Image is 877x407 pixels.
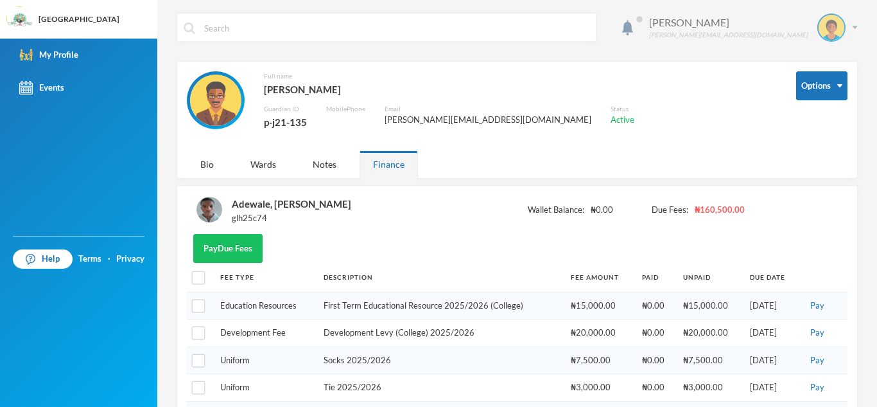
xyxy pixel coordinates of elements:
[214,320,318,347] td: Development Fee
[214,292,318,320] td: Education Resources
[743,347,799,374] td: [DATE]
[214,374,318,402] td: Uniform
[196,197,222,222] img: STUDENT
[564,320,635,347] td: ₦20,000.00
[187,150,227,178] div: Bio
[193,234,263,263] button: PayDue Fees
[677,263,744,292] th: Unpaid
[19,48,78,62] div: My Profile
[677,347,744,374] td: ₦7,500.00
[19,81,64,95] div: Events
[796,71,847,100] button: Options
[214,347,318,374] td: Uniform
[203,14,589,42] input: Search
[385,114,591,127] div: [PERSON_NAME][EMAIL_ADDRESS][DOMAIN_NAME]
[611,104,634,114] div: Status
[237,150,290,178] div: Wards
[264,114,307,131] div: p-j21-135
[591,204,613,217] span: ₦0.00
[385,104,591,114] div: Email
[13,249,73,269] a: Help
[743,374,799,402] td: [DATE]
[184,23,195,34] img: search
[564,347,635,374] td: ₦7,500.00
[677,374,744,402] td: ₦3,000.00
[232,212,351,225] div: glh25c74
[317,292,564,320] td: First Term Educational Resource 2025/2026 (College)
[806,326,828,340] button: Pay
[652,204,688,217] span: Due Fees:
[636,292,677,320] td: ₦0.00
[819,15,844,41] img: STUDENT
[108,253,110,266] div: ·
[232,195,351,212] div: Adewale, [PERSON_NAME]
[299,150,350,178] div: Notes
[636,320,677,347] td: ₦0.00
[7,7,33,33] img: logo
[190,75,241,126] img: GUARDIAN
[264,81,634,98] div: [PERSON_NAME]
[264,71,634,81] div: Full name
[743,292,799,320] td: [DATE]
[317,347,564,374] td: Socks 2025/2026
[317,374,564,402] td: Tie 2025/2026
[264,104,307,114] div: Guardian ID
[564,292,635,320] td: ₦15,000.00
[743,263,799,292] th: Due Date
[677,292,744,320] td: ₦15,000.00
[636,374,677,402] td: ₦0.00
[743,320,799,347] td: [DATE]
[528,204,584,217] span: Wallet Balance:
[649,15,808,30] div: [PERSON_NAME]
[636,347,677,374] td: ₦0.00
[636,263,677,292] th: Paid
[611,114,634,127] div: Active
[806,381,828,395] button: Pay
[214,263,318,292] th: Fee Type
[806,299,828,313] button: Pay
[564,374,635,402] td: ₦3,000.00
[806,354,828,368] button: Pay
[317,263,564,292] th: Description
[695,204,745,217] span: ₦160,500.00
[78,253,101,266] a: Terms
[649,30,808,40] div: [PERSON_NAME][EMAIL_ADDRESS][DOMAIN_NAME]
[677,320,744,347] td: ₦20,000.00
[326,104,365,114] div: Mobile Phone
[317,320,564,347] td: Development Levy (College) 2025/2026
[39,14,119,25] div: [GEOGRAPHIC_DATA]
[116,253,144,266] a: Privacy
[564,263,635,292] th: Fee Amount
[360,150,418,178] div: Finance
